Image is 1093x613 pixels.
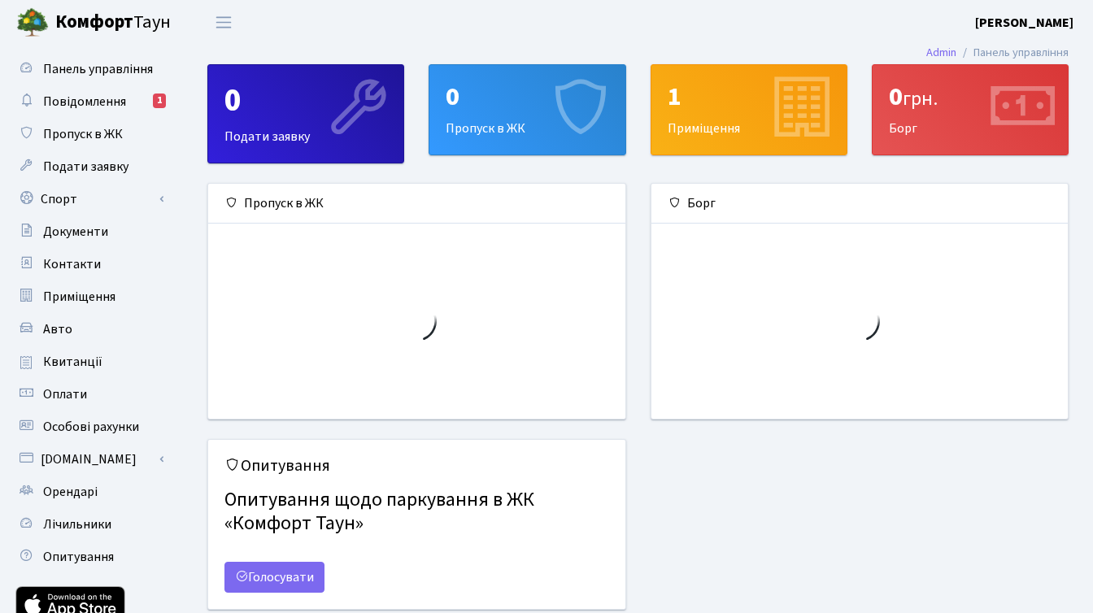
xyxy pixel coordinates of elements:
span: Авто [43,320,72,338]
a: Орендарі [8,476,171,508]
div: Приміщення [651,65,847,154]
div: Пропуск в ЖК [208,184,625,224]
a: Лічильники [8,508,171,541]
a: Квитанції [8,346,171,378]
span: Контакти [43,255,101,273]
div: 0 [446,81,608,112]
div: Борг [873,65,1068,154]
a: 0Подати заявку [207,64,404,163]
a: Голосувати [224,562,324,593]
nav: breadcrumb [902,36,1093,70]
h5: Опитування [224,456,609,476]
div: 0 [889,81,1052,112]
a: Документи [8,215,171,248]
span: Орендарі [43,483,98,501]
span: Опитування [43,548,114,566]
a: Особові рахунки [8,411,171,443]
span: Панель управління [43,60,153,78]
a: Пропуск в ЖК [8,118,171,150]
a: [PERSON_NAME] [975,13,1073,33]
div: 1 [668,81,830,112]
li: Панель управління [956,44,1069,62]
a: Панель управління [8,53,171,85]
div: Подати заявку [208,65,403,163]
b: Комфорт [55,9,133,35]
a: Admin [926,44,956,61]
span: Повідомлення [43,93,126,111]
span: Квитанції [43,353,102,371]
h4: Опитування щодо паркування в ЖК «Комфорт Таун» [224,482,609,542]
span: Особові рахунки [43,418,139,436]
div: Пропуск в ЖК [429,65,625,154]
a: Подати заявку [8,150,171,183]
span: Пропуск в ЖК [43,125,123,143]
span: Оплати [43,385,87,403]
a: Приміщення [8,280,171,313]
a: Опитування [8,541,171,573]
a: Авто [8,313,171,346]
button: Переключити навігацію [203,9,244,36]
b: [PERSON_NAME] [975,14,1073,32]
div: 1 [153,93,166,108]
a: Оплати [8,378,171,411]
span: Документи [43,223,108,241]
span: грн. [903,85,938,113]
span: Подати заявку [43,158,128,176]
a: Спорт [8,183,171,215]
span: Лічильники [43,515,111,533]
div: 0 [224,81,387,120]
div: Борг [651,184,1069,224]
span: Таун [55,9,171,37]
a: Повідомлення1 [8,85,171,118]
a: 1Приміщення [651,64,847,155]
img: logo.png [16,7,49,39]
span: Приміщення [43,288,115,306]
a: Контакти [8,248,171,280]
a: [DOMAIN_NAME] [8,443,171,476]
a: 0Пропуск в ЖК [429,64,625,155]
